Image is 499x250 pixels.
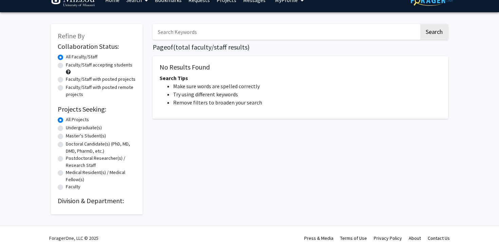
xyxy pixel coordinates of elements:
[66,116,89,123] label: All Projects
[66,76,135,83] label: Faculty/Staff with posted projects
[153,126,448,141] nav: Page navigation
[66,183,80,190] label: Faculty
[173,98,441,107] li: Remove filters to broaden your search
[428,235,450,241] a: Contact Us
[66,169,136,183] label: Medical Resident(s) / Medical Fellow(s)
[153,43,448,51] h1: Page of ( total faculty/staff results)
[173,90,441,98] li: Try using different keywords
[160,63,441,71] h5: No Results Found
[58,197,136,205] h2: Division & Department:
[58,42,136,51] h2: Collaboration Status:
[66,84,136,98] label: Faculty/Staff with posted remote projects
[160,75,188,81] span: Search Tips
[66,61,132,69] label: Faculty/Staff accepting students
[66,53,97,60] label: All Faculty/Staff
[5,219,29,245] iframe: Chat
[66,155,136,169] label: Postdoctoral Researcher(s) / Research Staff
[66,124,102,131] label: Undergraduate(s)
[58,32,85,40] span: Refine By
[66,140,136,155] label: Doctoral Candidate(s) (PhD, MD, DMD, PharmD, etc.)
[420,24,448,40] button: Search
[304,235,333,241] a: Press & Media
[66,132,106,139] label: Master's Student(s)
[58,105,136,113] h2: Projects Seeking:
[409,235,421,241] a: About
[153,24,419,40] input: Search Keywords
[49,226,98,250] div: ForagerOne, LLC © 2025
[340,235,367,241] a: Terms of Use
[374,235,402,241] a: Privacy Policy
[173,82,441,90] li: Make sure words are spelled correctly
